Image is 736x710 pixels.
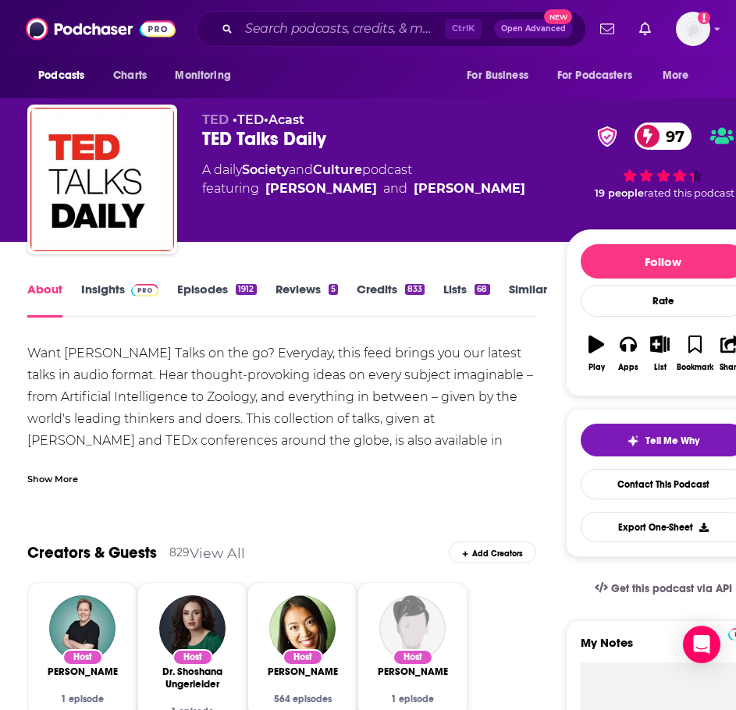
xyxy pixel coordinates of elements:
[81,282,158,318] a: InsightsPodchaser Pro
[379,595,446,662] img: Anne Morriss
[177,282,256,318] a: Episodes1912
[676,12,710,46] button: Show profile menu
[475,284,489,295] div: 68
[676,12,710,46] img: User Profile
[283,649,323,666] div: Host
[645,435,699,447] span: Tell Me Why
[581,325,613,382] button: Play
[494,20,573,38] button: Open AdvancedNew
[557,65,632,87] span: For Podcasters
[175,65,230,87] span: Monitoring
[544,9,572,24] span: New
[49,595,116,662] img: Frances Frei
[169,545,190,559] div: 829
[267,694,338,705] div: 564 episodes
[501,25,566,33] span: Open Advanced
[44,666,122,678] a: Frances Frei
[377,694,448,705] div: 1 episode
[47,694,118,705] div: 1 episode
[313,162,362,177] a: Culture
[103,61,156,91] a: Charts
[612,325,644,382] button: Apps
[202,161,525,198] div: A daily podcast
[633,16,657,42] a: Show notifications dropdown
[289,162,313,177] span: and
[268,112,304,127] a: Acast
[383,179,407,198] span: and
[62,649,103,666] div: Host
[276,282,338,318] a: Reviews5
[27,343,536,517] div: Want [PERSON_NAME] Talks on the go? Everyday, this feed brings you our latest talks in audio form...
[594,16,620,42] a: Show notifications dropdown
[265,179,377,198] a: Elise Hu
[157,666,228,690] a: Dr. Shoshana Ungerleider
[30,108,174,251] img: TED Talks Daily
[202,179,525,198] span: featuring
[190,545,245,561] a: View All
[44,666,122,678] span: [PERSON_NAME]
[414,179,525,198] div: [PERSON_NAME]
[27,282,62,318] a: About
[196,11,586,47] div: Search podcasts, credits, & more...
[202,112,229,127] span: TED
[27,61,105,91] button: open menu
[443,282,489,318] a: Lists68
[588,363,605,372] div: Play
[374,666,452,678] a: Anne Morriss
[456,61,548,91] button: open menu
[676,12,710,46] span: Logged in as ILATeam
[264,112,304,127] span: •
[357,282,425,318] a: Credits833
[131,284,158,296] img: Podchaser Pro
[26,14,176,44] img: Podchaser - Follow, Share and Rate Podcasts
[172,649,213,666] div: Host
[611,582,732,595] span: Get this podcast via API
[264,666,342,678] a: Elise Hu
[698,12,710,24] svg: Add a profile image
[113,65,147,87] span: Charts
[592,126,622,147] img: verified Badge
[393,649,433,666] div: Host
[239,16,445,41] input: Search podcasts, credits, & more...
[264,666,342,678] span: [PERSON_NAME]
[663,65,689,87] span: More
[547,61,655,91] button: open menu
[677,363,713,372] div: Bookmark
[618,363,638,372] div: Apps
[237,112,264,127] a: TED
[269,595,336,662] img: Elise Hu
[374,666,452,678] span: [PERSON_NAME]
[644,187,734,199] span: rated this podcast
[27,543,157,563] a: Creators & Guests
[509,282,547,318] a: Similar
[38,65,84,87] span: Podcasts
[405,284,425,295] div: 833
[164,61,251,91] button: open menu
[627,435,639,447] img: tell me why sparkle
[676,325,714,382] button: Bookmark
[595,187,644,199] span: 19 people
[449,541,536,563] div: Add Creators
[329,284,338,295] div: 5
[445,19,482,39] span: Ctrl K
[467,65,528,87] span: For Business
[236,284,256,295] div: 1912
[233,112,264,127] span: •
[159,595,226,662] img: Dr. Shoshana Ungerleider
[650,122,692,150] span: 97
[635,122,692,150] a: 97
[654,363,667,372] div: List
[644,325,676,382] button: List
[242,162,289,177] a: Society
[683,626,720,663] div: Open Intercom Messenger
[652,61,709,91] button: open menu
